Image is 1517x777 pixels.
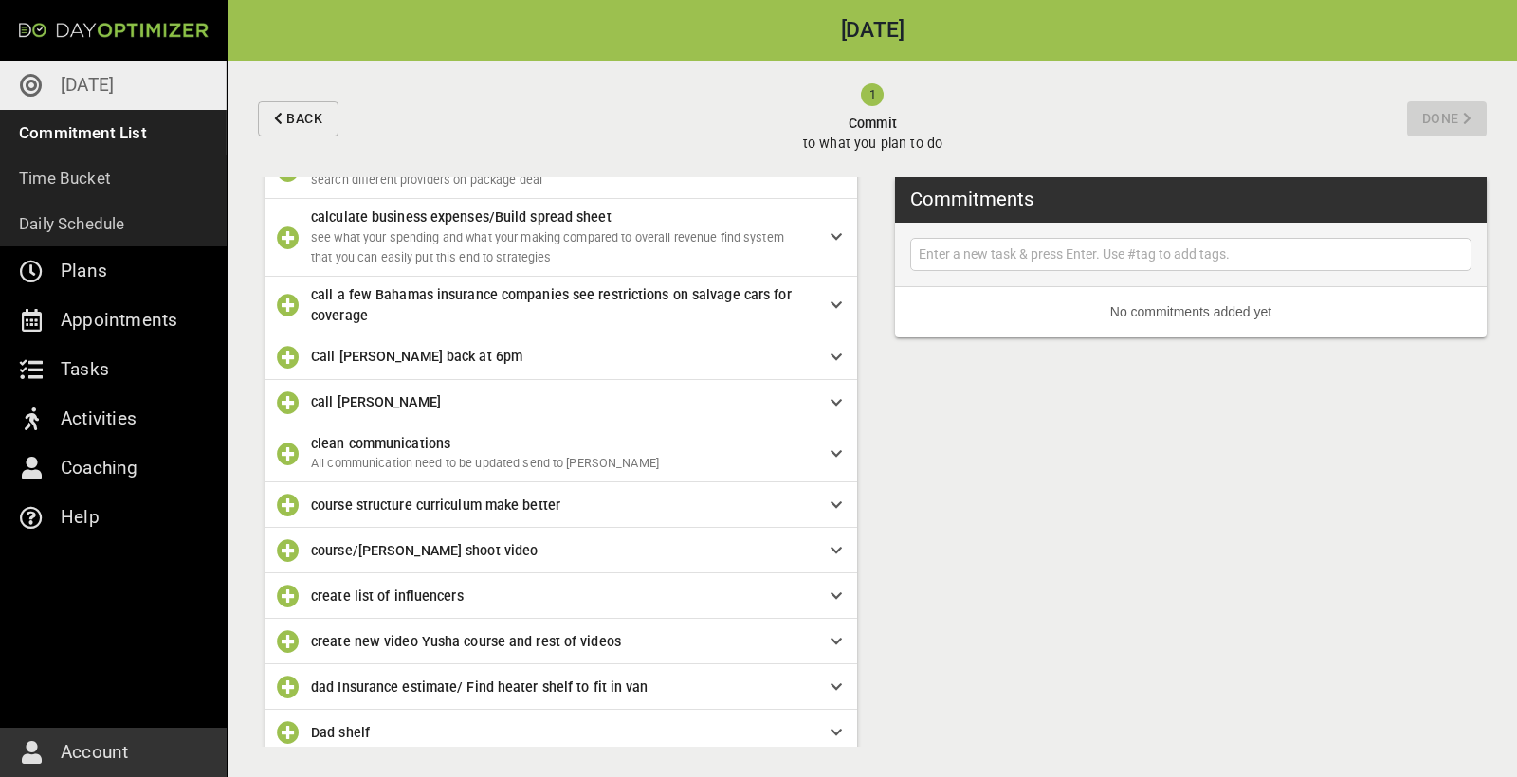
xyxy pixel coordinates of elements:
[311,349,522,364] span: Call [PERSON_NAME] back at 6pm
[311,679,649,695] span: dad Insurance estimate/ Find heater shelf to fit in van
[61,70,114,100] p: [DATE]
[311,588,464,604] span: create list of influencers
[265,528,857,573] div: course/[PERSON_NAME] shoot video
[311,394,441,409] span: call [PERSON_NAME]
[61,404,137,434] p: Activities
[19,23,209,38] img: Day Optimizer
[869,87,876,101] text: 1
[265,482,857,528] div: course structure curriculum make better
[258,101,338,136] button: Back
[19,165,111,191] p: Time Bucket
[311,209,612,225] span: calculate business expenses/Build spread sheet
[311,497,560,513] span: course structure curriculum make better
[61,256,107,286] p: Plans
[311,436,450,451] span: clean communications
[915,243,1467,266] input: Enter a new task & press Enter. Use #tag to add tags.
[311,543,538,558] span: course/[PERSON_NAME] shoot video
[803,114,942,134] span: Commit
[265,199,857,276] div: calculate business expenses/Build spread sheetsee what your spending and what your making compare...
[61,305,177,335] p: Appointments
[228,20,1517,42] h2: [DATE]
[265,573,857,619] div: create list of influencers
[311,287,792,323] span: call a few Bahamas insurance companies see restrictions on salvage cars for coverage
[19,119,147,146] p: Commitment List
[895,287,1487,337] li: No commitments added yet
[265,380,857,425] div: call [PERSON_NAME]
[311,230,784,264] span: see what your spending and what your making compared to overall revenue find system that you can ...
[19,210,125,237] p: Daily Schedule
[910,185,1033,213] h3: Commitments
[311,456,659,470] span: All communication need to be updated send to [PERSON_NAME]
[61,453,138,483] p: Coaching
[265,710,857,755] div: Dad shelf
[265,619,857,664] div: create new video Yusha course and rest of videos
[286,107,322,131] span: Back
[346,61,1399,177] button: Committo what you plan to do
[803,134,942,154] p: to what you plan to do
[311,172,542,187] span: search different providers on package deal
[311,725,370,740] span: Dad shelf
[265,425,857,482] div: clean communicationsAll communication need to be updated send to [PERSON_NAME]
[61,354,109,385] p: Tasks
[311,634,621,649] span: create new video Yusha course and rest of videos
[265,334,857,380] div: Call [PERSON_NAME] back at 6pm
[61,737,128,768] p: Account
[265,277,857,335] div: call a few Bahamas insurance companies see restrictions on salvage cars for coverage
[265,664,857,710] div: dad Insurance estimate/ Find heater shelf to fit in van
[61,502,100,533] p: Help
